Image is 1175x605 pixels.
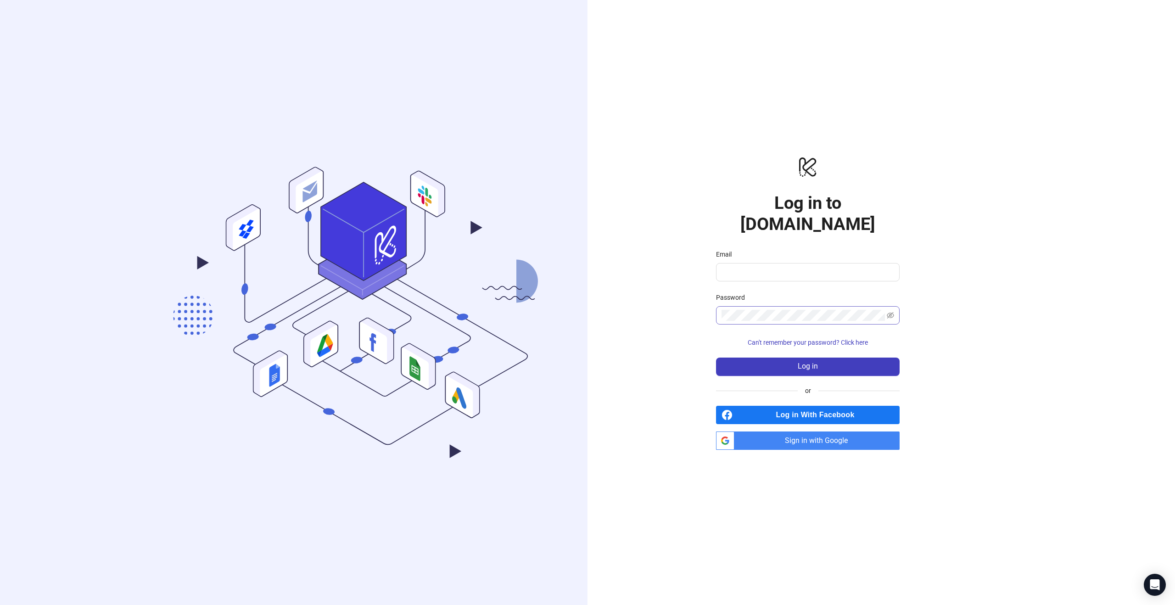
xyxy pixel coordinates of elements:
[736,406,900,424] span: Log in With Facebook
[716,358,900,376] button: Log in
[716,406,900,424] a: Log in With Facebook
[738,431,900,450] span: Sign in with Google
[716,292,751,302] label: Password
[716,339,900,346] a: Can't remember your password? Click here
[722,267,892,278] input: Email
[1144,574,1166,596] div: Open Intercom Messenger
[716,336,900,350] button: Can't remember your password? Click here
[722,310,885,321] input: Password
[716,249,738,259] label: Email
[748,339,868,346] span: Can't remember your password? Click here
[887,312,894,319] span: eye-invisible
[716,192,900,235] h1: Log in to [DOMAIN_NAME]
[798,362,818,370] span: Log in
[716,431,900,450] a: Sign in with Google
[798,386,818,396] span: or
